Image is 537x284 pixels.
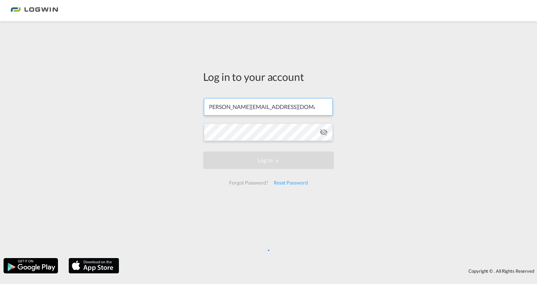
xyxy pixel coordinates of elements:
[319,128,328,136] md-icon: icon-eye-off
[3,257,59,274] img: google.png
[11,3,58,19] img: 2761ae10d95411efa20a1f5e0282d2d7.png
[271,176,311,189] div: Reset Password
[68,257,120,274] img: apple.png
[123,265,537,277] div: Copyright © . All Rights Reserved
[226,176,271,189] div: Forgot Password?
[204,98,333,116] input: Enter email/phone number
[203,151,334,169] button: LOGIN
[203,69,334,84] div: Log in to your account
